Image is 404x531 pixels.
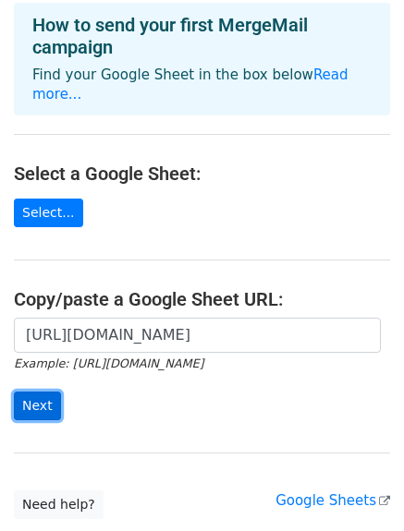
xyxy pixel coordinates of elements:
[32,14,372,58] h4: How to send your first MergeMail campaign
[32,66,372,104] p: Find your Google Sheet in the box below
[312,442,404,531] iframe: Chat Widget
[14,392,61,420] input: Next
[275,492,390,509] a: Google Sheets
[14,288,390,310] h4: Copy/paste a Google Sheet URL:
[14,199,83,227] a: Select...
[14,163,390,185] h4: Select a Google Sheet:
[14,318,381,353] input: Paste your Google Sheet URL here
[32,66,349,103] a: Read more...
[14,356,203,370] small: Example: [URL][DOMAIN_NAME]
[14,490,104,519] a: Need help?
